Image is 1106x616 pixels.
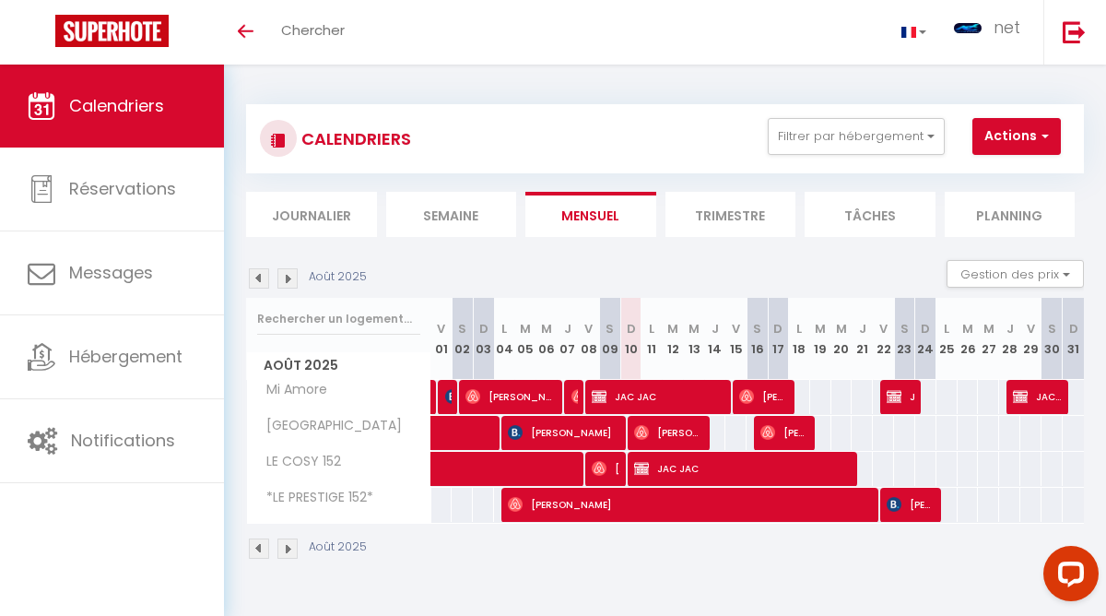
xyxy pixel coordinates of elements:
span: LE COSY 152 [250,452,346,472]
th: 08 [578,298,599,380]
abbr: L [649,320,654,338]
abbr: M [667,320,678,338]
li: Tâches [805,192,935,237]
iframe: LiveChat chat widget [1029,539,1106,616]
li: Journalier [246,192,377,237]
th: 18 [789,298,810,380]
button: Filtrer par hébergement [768,118,945,155]
span: Août 2025 [247,352,430,379]
span: [GEOGRAPHIC_DATA] [250,416,406,436]
th: 02 [452,298,473,380]
abbr: J [712,320,719,338]
th: 01 [431,298,453,380]
th: 27 [978,298,999,380]
abbr: V [1027,320,1035,338]
abbr: J [1006,320,1014,338]
abbr: S [458,320,466,338]
li: Trimestre [665,192,796,237]
span: Notifications [71,429,175,452]
abbr: V [437,320,445,338]
span: Calendriers [69,94,164,117]
abbr: J [859,320,866,338]
span: JAC JAC [1013,379,1063,414]
img: logout [1063,20,1086,43]
abbr: D [1069,320,1078,338]
abbr: D [921,320,930,338]
th: 25 [936,298,958,380]
abbr: M [541,320,552,338]
span: Hébergement [69,345,182,368]
span: Messages [69,261,153,284]
abbr: M [962,320,973,338]
abbr: L [796,320,802,338]
abbr: M [836,320,847,338]
span: [PERSON_NAME] [508,487,876,522]
th: 30 [1041,298,1063,380]
p: Août 2025 [309,539,367,556]
th: 10 [620,298,641,380]
abbr: V [732,320,740,338]
h3: CALENDRIERS [297,118,411,160]
li: Planning [945,192,1076,237]
th: 06 [536,298,558,380]
th: 22 [873,298,894,380]
span: Chercher [281,20,345,40]
abbr: S [1048,320,1056,338]
abbr: M [688,320,700,338]
abbr: S [753,320,761,338]
span: [PERSON_NAME] [760,415,810,450]
button: Actions [972,118,1061,155]
th: 13 [684,298,705,380]
th: 21 [852,298,873,380]
button: Gestion des prix [947,260,1084,288]
input: Rechercher un logement... [257,302,420,336]
th: 12 [663,298,684,380]
th: 09 [599,298,620,380]
span: [PERSON_NAME] [887,487,936,522]
abbr: M [815,320,826,338]
span: [PERSON_NAME] [634,415,705,450]
th: 19 [810,298,831,380]
span: [PERSON_NAME] [739,379,789,414]
th: 14 [704,298,725,380]
th: 16 [747,298,768,380]
img: ... [954,23,982,33]
th: 24 [915,298,936,380]
abbr: L [944,320,949,338]
th: 20 [831,298,853,380]
th: 07 [558,298,579,380]
span: JAC JAC [592,379,726,414]
li: Semaine [386,192,517,237]
th: 26 [958,298,979,380]
th: 17 [768,298,789,380]
abbr: S [606,320,614,338]
th: 23 [894,298,915,380]
abbr: V [584,320,593,338]
abbr: D [627,320,636,338]
abbr: L [501,320,507,338]
span: net [994,16,1020,39]
abbr: J [564,320,571,338]
span: JAC JAC [634,451,853,486]
abbr: M [520,320,531,338]
abbr: D [773,320,782,338]
abbr: M [983,320,994,338]
span: [PERSON_NAME] [445,379,453,414]
th: 03 [473,298,494,380]
th: 15 [725,298,747,380]
span: Réservations [69,177,176,200]
abbr: D [479,320,488,338]
li: Mensuel [525,192,656,237]
span: *LE PRESTIGE 152* [250,488,378,508]
span: [PERSON_NAME] [465,379,558,414]
img: Super Booking [55,15,169,47]
span: [PERSON_NAME] [571,379,579,414]
th: 31 [1063,298,1084,380]
th: 04 [494,298,515,380]
th: 29 [1020,298,1041,380]
p: Août 2025 [309,268,367,286]
span: Mi Amore [250,380,332,400]
span: JAC JAC [887,379,915,414]
span: [PERSON_NAME] [508,415,621,450]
